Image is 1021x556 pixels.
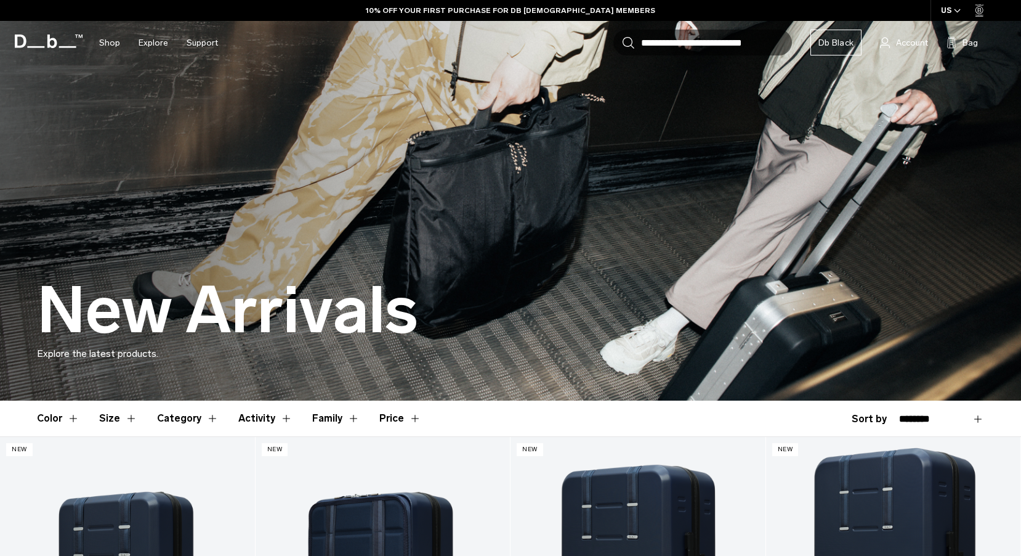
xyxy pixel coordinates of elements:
a: 10% OFF YOUR FIRST PURCHASE FOR DB [DEMOGRAPHIC_DATA] MEMBERS [366,5,655,16]
p: New [6,443,33,456]
a: Db Black [810,30,862,55]
nav: Main Navigation [90,21,227,65]
a: Explore [139,21,168,65]
span: Bag [962,36,978,49]
button: Toggle Price [379,401,421,436]
p: New [772,443,799,456]
p: Explore the latest products. [37,346,984,361]
a: Account [880,35,928,50]
p: New [262,443,288,456]
button: Toggle Filter [312,401,360,436]
button: Toggle Filter [157,401,219,436]
a: Shop [99,21,120,65]
p: New [517,443,543,456]
button: Bag [946,35,978,50]
button: Toggle Filter [37,401,79,436]
a: Support [187,21,218,65]
span: Account [896,36,928,49]
h1: New Arrivals [37,275,418,346]
button: Toggle Filter [99,401,137,436]
button: Toggle Filter [238,401,293,436]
